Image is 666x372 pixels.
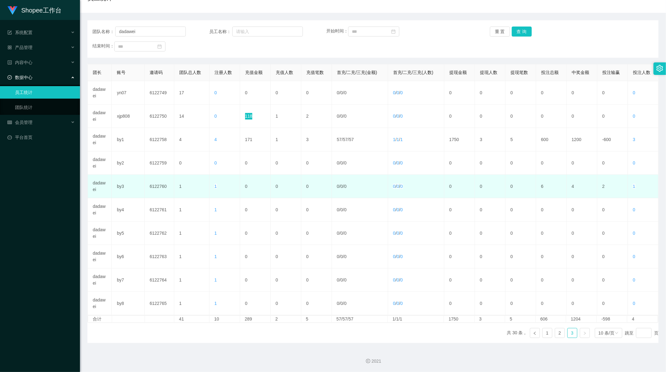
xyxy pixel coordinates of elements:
[337,160,339,165] span: 0
[7,30,32,35] span: 系统配置
[115,27,186,37] input: 请输入
[7,7,62,12] a: Shopee工作台
[174,268,210,292] td: 1
[337,301,339,306] span: 0
[633,137,635,142] span: 3
[397,254,399,259] span: 0
[215,114,217,119] span: 0
[332,105,388,128] td: / /
[215,277,217,282] span: 1
[567,245,597,268] td: 0
[174,175,210,198] td: 1
[337,90,339,95] span: 0
[271,222,301,245] td: 0
[388,316,444,322] td: 1/1/1
[88,245,112,268] td: dadawei
[117,70,126,75] span: 账号
[301,198,332,222] td: 0
[536,316,566,322] td: 606
[444,316,475,322] td: 1750
[240,81,271,105] td: 0
[397,90,399,95] span: 0
[92,28,115,35] span: 团队名称：
[567,292,597,315] td: 0
[7,6,17,15] img: logo.9652507e.png
[337,207,339,212] span: 0
[7,75,12,80] i: 图标: check-circle-o
[337,277,339,282] span: 0
[393,70,433,75] span: 首充/二充/三充(人数)
[332,268,388,292] td: / /
[240,128,271,151] td: 171
[240,151,271,175] td: 0
[88,128,112,151] td: dadawei
[400,231,403,236] span: 0
[388,128,444,151] td: / /
[633,70,650,75] span: 投注人数
[444,292,475,315] td: 0
[7,131,75,144] a: 图标: dashboard平台首页
[215,90,217,95] span: 0
[343,137,348,142] span: 57
[475,81,506,105] td: 0
[597,175,628,198] td: 2
[215,301,217,306] span: 1
[88,105,112,128] td: dadawei
[475,268,506,292] td: 0
[541,70,559,75] span: 投注总额
[597,292,628,315] td: 0
[240,222,271,245] td: 0
[400,301,403,306] span: 0
[393,137,396,142] span: 1
[145,222,174,245] td: 6122762
[157,44,162,49] i: 图标: calendar
[475,128,506,151] td: 3
[633,254,635,259] span: 0
[232,27,303,37] input: 请输入
[602,70,620,75] span: 投注输赢
[332,151,388,175] td: / /
[597,222,628,245] td: 0
[276,70,293,75] span: 充值人数
[301,175,332,198] td: 0
[656,65,663,72] i: 图标: setting
[337,137,342,142] span: 57
[271,268,301,292] td: 0
[332,128,388,151] td: / /
[271,198,301,222] td: 0
[174,105,210,128] td: 14
[597,245,628,268] td: 0
[112,175,145,198] td: by3
[397,207,399,212] span: 0
[572,70,589,75] span: 中奖金额
[93,70,101,75] span: 团长
[145,128,174,151] td: 6122758
[536,151,567,175] td: 0
[444,198,475,222] td: 0
[633,277,635,282] span: 0
[271,175,301,198] td: 0
[388,292,444,315] td: / /
[88,151,112,175] td: dadawei
[344,301,347,306] span: 0
[506,175,536,198] td: 0
[15,101,75,114] a: 团队统计
[511,70,528,75] span: 提现笔数
[340,160,343,165] span: 0
[393,184,396,189] span: 0
[245,70,263,75] span: 充值金额
[567,222,597,245] td: 0
[332,245,388,268] td: / /
[88,268,112,292] td: dadawei
[530,328,540,338] li: 上一页
[306,70,324,75] span: 充值笔数
[271,105,301,128] td: 1
[112,198,145,222] td: by4
[88,175,112,198] td: dadawei
[349,137,354,142] span: 57
[536,245,567,268] td: 0
[597,81,628,105] td: 0
[475,105,506,128] td: 0
[567,175,597,198] td: 4
[388,151,444,175] td: / /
